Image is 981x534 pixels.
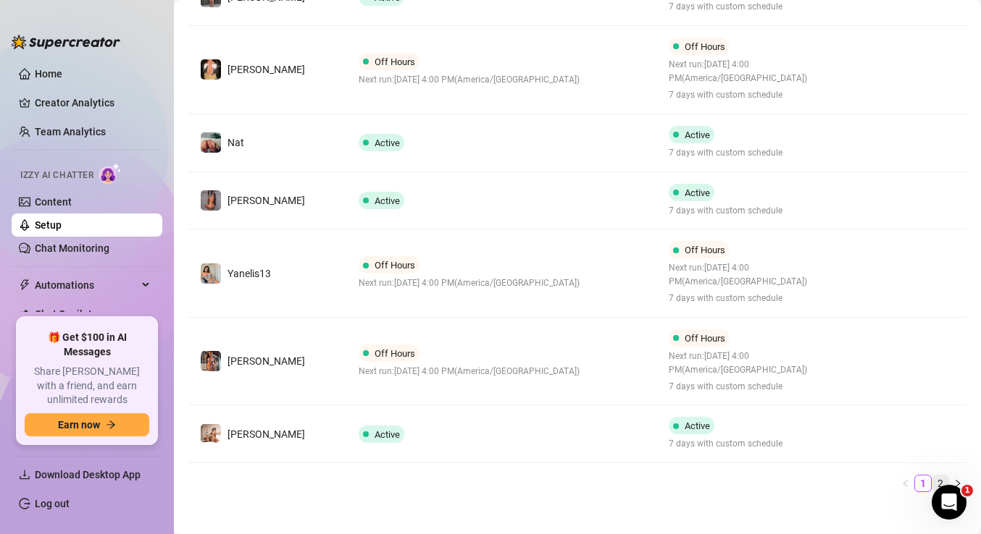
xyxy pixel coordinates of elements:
span: Nat [227,137,244,148]
span: [PERSON_NAME] [227,64,305,75]
a: Content [35,196,72,208]
span: [PERSON_NAME] [227,428,305,440]
span: Active [685,187,710,198]
a: 1 [915,475,931,491]
span: 7 days with custom schedule [669,88,852,102]
span: Next run: [DATE] 4:00 PM ( America/[GEOGRAPHIC_DATA] ) [359,365,580,378]
span: Off Hours [375,56,415,67]
span: Next run: [DATE] 4:00 PM ( America/[GEOGRAPHIC_DATA] ) [359,73,580,87]
span: Izzy AI Chatter [20,169,93,182]
span: Active [375,137,400,148]
span: right [953,479,962,488]
img: Nat [201,132,221,153]
img: Chat Copilot [19,309,28,319]
a: Home [35,68,62,80]
span: 7 days with custom schedule [669,380,852,394]
img: Maday [201,190,221,211]
a: Setup [35,219,62,231]
button: Earn nowarrow-right [25,413,149,436]
button: right [949,475,967,492]
img: Dayami [201,424,221,444]
a: Creator Analytics [35,91,151,114]
span: Automations [35,274,138,297]
span: Next run: [DATE] 4:00 PM ( America/[GEOGRAPHIC_DATA] ) [669,58,852,85]
span: 1 [961,485,973,496]
span: Off Hours [685,333,725,344]
span: Next run: [DATE] 4:00 PM ( America/[GEOGRAPHIC_DATA] ) [669,261,852,289]
span: arrow-right [106,420,116,430]
span: Off Hours [375,348,415,359]
span: Active [375,429,400,440]
img: AI Chatter [99,163,122,184]
span: Active [685,130,710,140]
button: left [897,475,914,492]
span: Active [375,195,400,206]
span: 7 days with custom schedule [669,146,782,160]
span: Active [685,420,710,431]
li: 2 [932,475,949,492]
span: Off Hours [685,41,725,52]
span: Earn now [58,419,100,431]
span: 7 days with custom schedule [669,204,782,218]
img: Yanelis13 [201,263,221,284]
span: 🎁 Get $100 in AI Messages [25,331,149,359]
a: Team Analytics [35,126,106,137]
span: [PERSON_NAME] [227,355,305,367]
span: Off Hours [375,260,415,271]
span: Yanelis13 [227,268,271,279]
span: 7 days with custom schedule [669,292,852,305]
span: 7 days with custom schedule [669,437,782,451]
span: Download Desktop App [35,469,141,480]
a: 2 [932,475,948,491]
span: thunderbolt [19,279,30,291]
li: Previous Page [897,475,914,492]
span: Chat Copilot [35,302,138,326]
span: Next run: [DATE] 4:00 PM ( America/[GEOGRAPHIC_DATA] ) [359,276,580,290]
a: Log out [35,498,70,509]
li: 1 [914,475,932,492]
span: Off Hours [685,245,725,255]
span: [PERSON_NAME] [227,195,305,206]
li: Next Page [949,475,967,492]
iframe: Intercom live chat [932,485,967,520]
img: logo-BBDzfeDw.svg [12,35,120,49]
img: JoJo [201,351,221,371]
span: Next run: [DATE] 4:00 PM ( America/[GEOGRAPHIC_DATA] ) [669,349,852,377]
a: Chat Monitoring [35,242,109,254]
span: left [901,479,910,488]
span: Share [PERSON_NAME] with a friend, and earn unlimited rewards [25,365,149,407]
img: Natalie [201,59,221,80]
span: download [19,469,30,480]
